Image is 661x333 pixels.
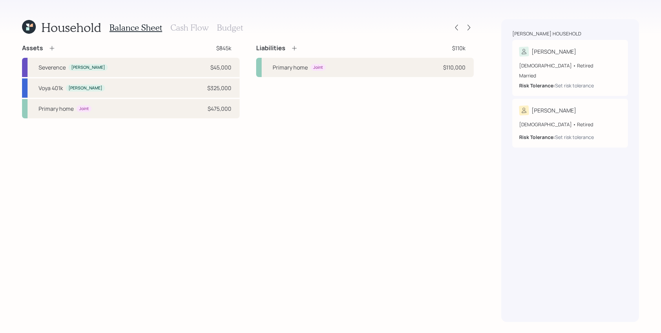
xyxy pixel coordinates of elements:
[39,84,63,92] div: Voya 401k
[443,63,465,72] div: $110,000
[313,65,323,71] div: Joint
[208,105,231,113] div: $475,000
[555,82,594,89] div: Set risk tolerance
[79,106,89,112] div: Joint
[519,72,621,79] div: Married
[452,44,465,52] div: $110k
[273,63,308,72] div: Primary home
[109,23,162,33] h3: Balance Sheet
[22,44,43,52] h4: Assets
[519,62,621,69] div: [DEMOGRAPHIC_DATA] • Retired
[39,105,74,113] div: Primary home
[69,85,102,91] div: [PERSON_NAME]
[216,44,231,52] div: $845k
[512,30,581,37] div: [PERSON_NAME] household
[519,82,555,89] b: Risk Tolerance:
[555,133,594,141] div: Set risk tolerance
[532,106,576,115] div: [PERSON_NAME]
[170,23,209,33] h3: Cash Flow
[71,65,105,71] div: [PERSON_NAME]
[207,84,231,92] div: $325,000
[532,47,576,56] div: [PERSON_NAME]
[256,44,285,52] h4: Liabilities
[519,134,555,140] b: Risk Tolerance:
[217,23,243,33] h3: Budget
[210,63,231,72] div: $45,000
[39,63,66,72] div: Severence
[41,20,101,35] h1: Household
[519,121,621,128] div: [DEMOGRAPHIC_DATA] • Retired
